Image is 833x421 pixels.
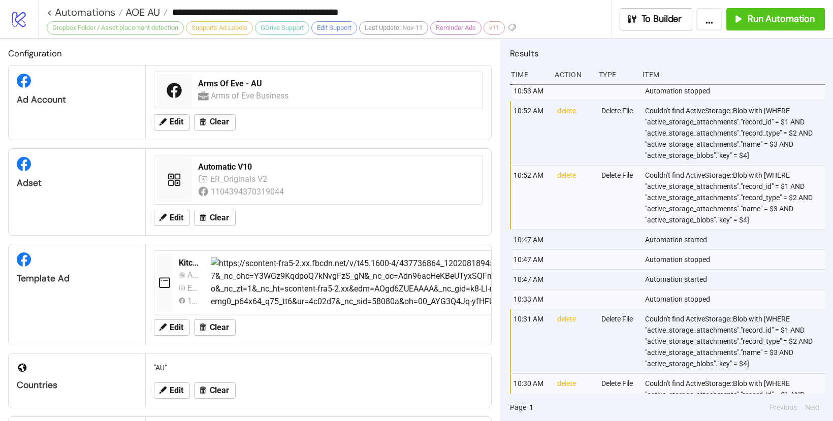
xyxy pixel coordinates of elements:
[187,269,199,281] div: Automatic
[600,166,637,230] div: Delete File
[484,21,505,35] div: v11
[644,250,827,269] div: Automation stopped
[154,114,190,131] button: Edit
[726,8,825,30] button: Run Automation
[526,402,536,413] button: 1
[644,270,827,289] div: Automation started
[187,295,199,307] div: 1104394370319044
[556,309,593,373] div: delete
[766,402,800,413] button: Previous
[211,185,285,198] div: 1104394370319044
[556,101,593,165] div: delete
[186,21,253,35] div: Supports Ad Labels
[154,319,190,336] button: Edit
[600,309,637,373] div: Delete File
[512,81,549,101] div: 10:53 AM
[644,230,827,249] div: Automation started
[123,7,168,17] a: AOE AU
[696,8,722,30] button: ...
[211,89,290,102] div: Arms of Eve Business
[210,117,229,126] span: Clear
[179,257,203,269] div: Kitchn Template
[510,402,526,413] span: Page
[211,257,718,308] img: https://scontent-fra5-2.xx.fbcdn.net/v/t45.1600-4/437736864_120208189456380691_466240276826840405...
[510,65,547,84] div: Time
[210,323,229,332] span: Clear
[154,210,190,226] button: Edit
[210,213,229,222] span: Clear
[47,21,184,35] div: Dropbox Folder / Asset placement detection
[194,319,236,336] button: Clear
[430,21,482,35] div: Reminder Ads
[194,382,236,399] button: Clear
[17,379,137,391] div: Countries
[198,78,476,89] div: Arms Of Eve - AU
[255,21,309,35] div: GDrive Support
[210,386,229,395] span: Clear
[170,213,183,222] span: Edit
[748,13,815,25] span: Run Automation
[512,270,549,289] div: 10:47 AM
[512,230,549,249] div: 10:47 AM
[642,65,825,84] div: Item
[170,117,183,126] span: Edit
[644,289,827,309] div: Automation stopped
[194,114,236,131] button: Clear
[47,7,123,17] a: < Automations
[802,402,823,413] button: Next
[598,65,634,84] div: Type
[210,173,269,185] div: ER_Originals V2
[556,166,593,230] div: delete
[170,386,183,395] span: Edit
[644,101,827,165] div: Couldn't find ActiveStorage::Blob with [WHERE "active_storage_attachments"."record_id" = $1 AND "...
[512,309,549,373] div: 10:31 AM
[150,358,487,377] div: "AU"
[8,47,492,60] h2: Configuration
[644,81,827,101] div: Automation stopped
[123,6,160,19] span: AOE AU
[359,21,428,35] div: Last Update: Nov-11
[600,101,637,165] div: Delete File
[644,166,827,230] div: Couldn't find ActiveStorage::Blob with [WHERE "active_storage_attachments"."record_id" = $1 AND "...
[17,94,137,106] div: Ad Account
[512,250,549,269] div: 10:47 AM
[512,101,549,165] div: 10:52 AM
[154,382,190,399] button: Edit
[644,309,827,373] div: Couldn't find ActiveStorage::Blob with [WHERE "active_storage_attachments"."record_id" = $1 AND "...
[187,282,199,295] div: ER_Originals V2
[17,177,137,189] div: Adset
[198,161,476,173] div: Automatic V10
[311,21,357,35] div: Edit Support
[642,13,682,25] span: To Builder
[510,47,825,60] h2: Results
[170,323,183,332] span: Edit
[620,8,693,30] button: To Builder
[512,289,549,309] div: 10:33 AM
[17,273,137,284] div: Template Ad
[554,65,590,84] div: Action
[194,210,236,226] button: Clear
[512,166,549,230] div: 10:52 AM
